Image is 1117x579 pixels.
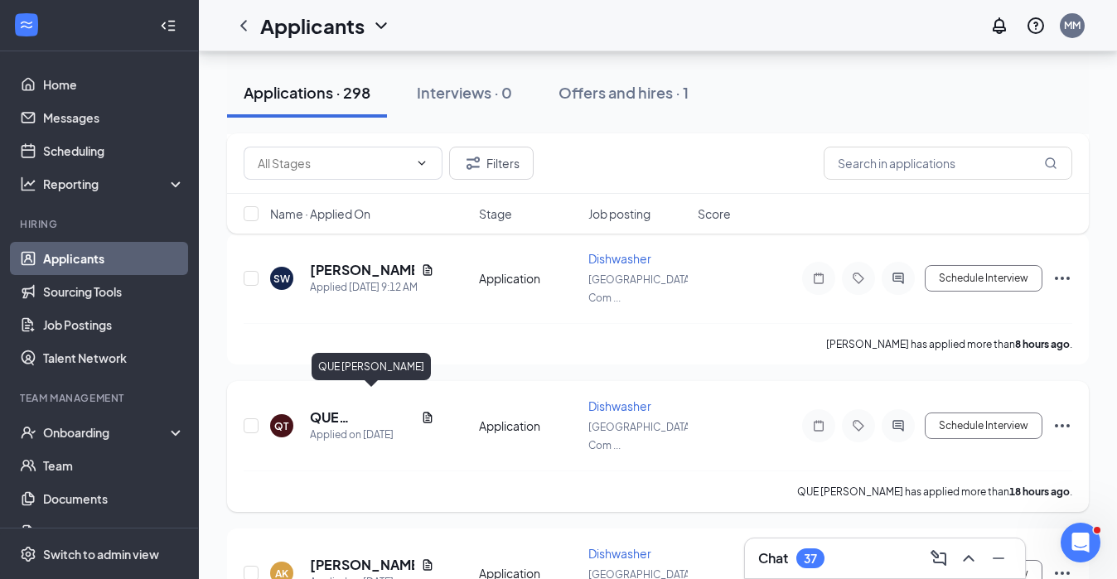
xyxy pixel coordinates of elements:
span: Dishwasher [588,251,651,266]
svg: Note [809,419,829,432]
svg: Notifications [989,16,1009,36]
div: Switch to admin view [43,546,159,562]
p: [PERSON_NAME] has applied more than . [826,337,1072,351]
button: Schedule Interview [925,413,1042,439]
b: 18 hours ago [1009,485,1070,498]
span: Dishwasher [588,546,651,561]
svg: Analysis [20,176,36,192]
div: Interviews · 0 [417,82,512,103]
svg: ChevronLeft [234,16,254,36]
svg: ActiveChat [888,419,908,432]
div: QUE [PERSON_NAME] [312,353,431,380]
div: Team Management [20,391,181,405]
a: Team [43,449,185,482]
svg: Settings [20,546,36,562]
svg: Collapse [160,17,176,34]
b: 8 hours ago [1015,338,1070,350]
span: Name · Applied On [270,205,370,222]
svg: Tag [849,419,868,432]
div: Application [479,417,578,434]
svg: Document [421,411,434,424]
button: ChevronUp [955,545,982,572]
span: [GEOGRAPHIC_DATA] Com ... [588,421,694,451]
div: 37 [804,552,817,566]
div: Onboarding [43,424,171,441]
div: Applications · 298 [244,82,370,103]
span: Dishwasher [588,398,651,413]
button: Filter Filters [449,147,534,180]
svg: Minimize [989,548,1008,568]
svg: Document [421,558,434,572]
svg: Ellipses [1052,268,1072,288]
a: Home [43,68,185,101]
svg: ComposeMessage [929,548,949,568]
svg: Tag [849,272,868,285]
div: MM [1064,18,1081,32]
a: Job Postings [43,308,185,341]
a: Scheduling [43,134,185,167]
svg: ChevronUp [959,548,979,568]
div: Application [479,270,578,287]
input: Search in applications [824,147,1072,180]
button: ComposeMessage [926,545,952,572]
button: Schedule Interview [925,265,1042,292]
a: Surveys [43,515,185,548]
span: Score [698,205,731,222]
h5: QUE [PERSON_NAME] [310,408,414,427]
svg: ChevronDown [371,16,391,36]
span: Stage [479,205,512,222]
h5: [PERSON_NAME] [310,556,414,574]
svg: Ellipses [1052,416,1072,436]
svg: Document [421,263,434,277]
div: Reporting [43,176,186,192]
a: Documents [43,482,185,515]
div: SW [273,272,290,286]
div: QT [275,419,289,433]
svg: Note [809,272,829,285]
input: All Stages [258,154,409,172]
div: Applied [DATE] 9:12 AM [310,279,434,296]
svg: ActiveChat [888,272,908,285]
div: Applied on [DATE] [310,427,434,443]
h3: Chat [758,549,788,567]
h5: [PERSON_NAME] [310,261,414,279]
iframe: Intercom live chat [1061,523,1100,562]
svg: WorkstreamLogo [18,17,35,33]
div: Offers and hires · 1 [558,82,689,103]
svg: ChevronDown [415,157,428,170]
svg: Filter [463,153,483,173]
button: Minimize [985,545,1012,572]
p: QUE [PERSON_NAME] has applied more than . [797,485,1072,499]
h1: Applicants [260,12,365,40]
svg: MagnifyingGlass [1044,157,1057,170]
div: Hiring [20,217,181,231]
a: Sourcing Tools [43,275,185,308]
span: Job posting [588,205,650,222]
span: [GEOGRAPHIC_DATA] Com ... [588,273,694,304]
svg: QuestionInfo [1026,16,1046,36]
svg: UserCheck [20,424,36,441]
a: Messages [43,101,185,134]
a: Applicants [43,242,185,275]
a: Talent Network [43,341,185,374]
